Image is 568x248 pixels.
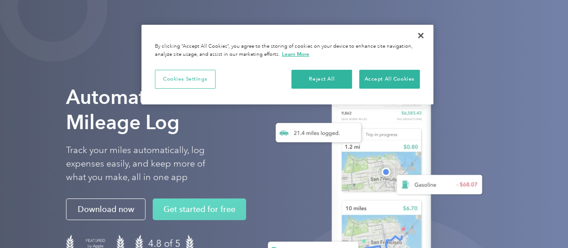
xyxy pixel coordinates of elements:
div: Cookie banner [141,25,433,104]
a: More information about your privacy, opens in a new tab [282,51,309,57]
button: Accept All Cookies [359,70,420,89]
button: Cookies Settings [155,70,216,89]
p: Track your miles automatically, log expenses easily, and keep more of what you make, all in one app [66,144,226,184]
a: Get started for free [153,198,246,220]
a: Download now [66,198,145,220]
button: Reject All [291,70,352,89]
strong: Automate Your Mileage Log [66,85,203,134]
div: Privacy [141,25,433,104]
button: Close [411,26,431,45]
div: By clicking “Accept All Cookies”, you agree to the storing of cookies on your device to enhance s... [155,43,420,59]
